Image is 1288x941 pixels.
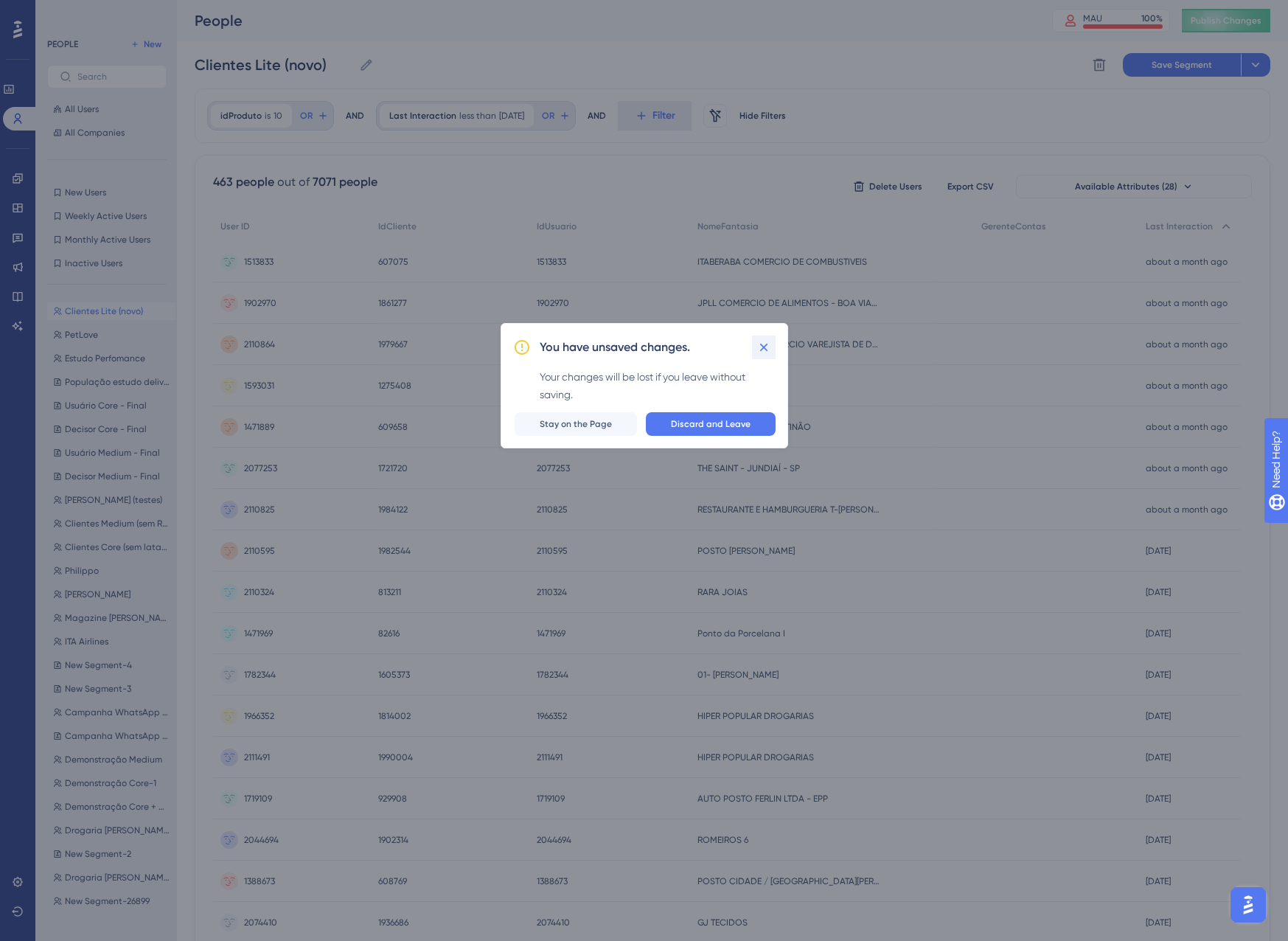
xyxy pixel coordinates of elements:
[540,338,690,356] h2: You have unsaved changes.
[671,418,751,430] span: Discard and Leave
[1226,883,1270,927] iframe: UserGuiding AI Assistant Launcher
[540,418,612,430] span: Stay on the Page
[35,4,92,21] span: Need Help?
[540,368,776,403] div: Your changes will be lost if you leave without saving.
